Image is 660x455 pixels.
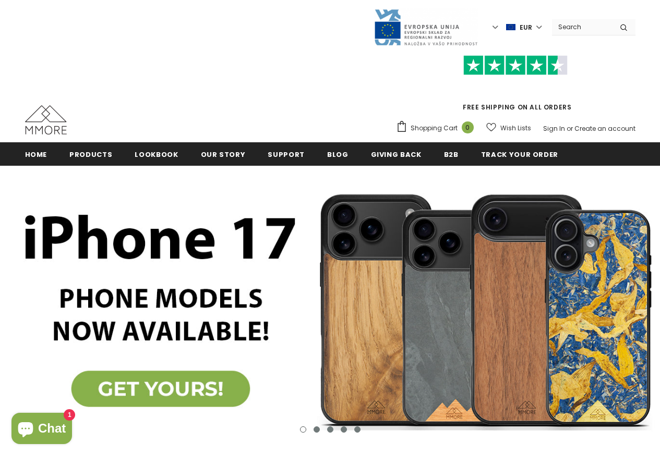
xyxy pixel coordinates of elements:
a: Our Story [201,142,246,166]
span: EUR [520,22,532,33]
a: Track your order [481,142,558,166]
span: Blog [327,150,349,159]
span: Giving back [371,150,422,159]
span: FREE SHIPPING ON ALL ORDERS [396,60,635,112]
a: Giving back [371,142,422,166]
a: Blog [327,142,349,166]
a: Shopping Cart 0 [396,120,479,136]
a: Javni Razpis [374,22,478,31]
span: Wish Lists [500,123,531,133]
a: Wish Lists [486,119,531,137]
span: Our Story [201,150,246,159]
span: 0 [462,121,474,133]
button: 1 [300,426,306,433]
a: Products [69,142,112,166]
span: Products [69,150,112,159]
a: Sign In [543,124,565,133]
a: Home [25,142,47,166]
inbox-online-store-chat: Shopify online store chat [8,413,75,447]
a: Lookbook [135,142,178,166]
span: Shopping Cart [411,123,458,133]
img: Javni Razpis [374,8,478,46]
button: 3 [327,426,333,433]
img: MMORE Cases [25,105,67,134]
a: Create an account [574,124,635,133]
button: 2 [314,426,320,433]
span: Home [25,150,47,159]
span: support [268,150,305,159]
span: Lookbook [135,150,178,159]
button: 4 [341,426,347,433]
button: 5 [354,426,361,433]
span: Track your order [481,150,558,159]
span: B2B [444,150,459,159]
a: B2B [444,142,459,166]
input: Search Site [552,19,612,34]
a: support [268,142,305,166]
img: Trust Pilot Stars [463,55,568,76]
iframe: Customer reviews powered by Trustpilot [396,75,635,102]
span: or [567,124,573,133]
